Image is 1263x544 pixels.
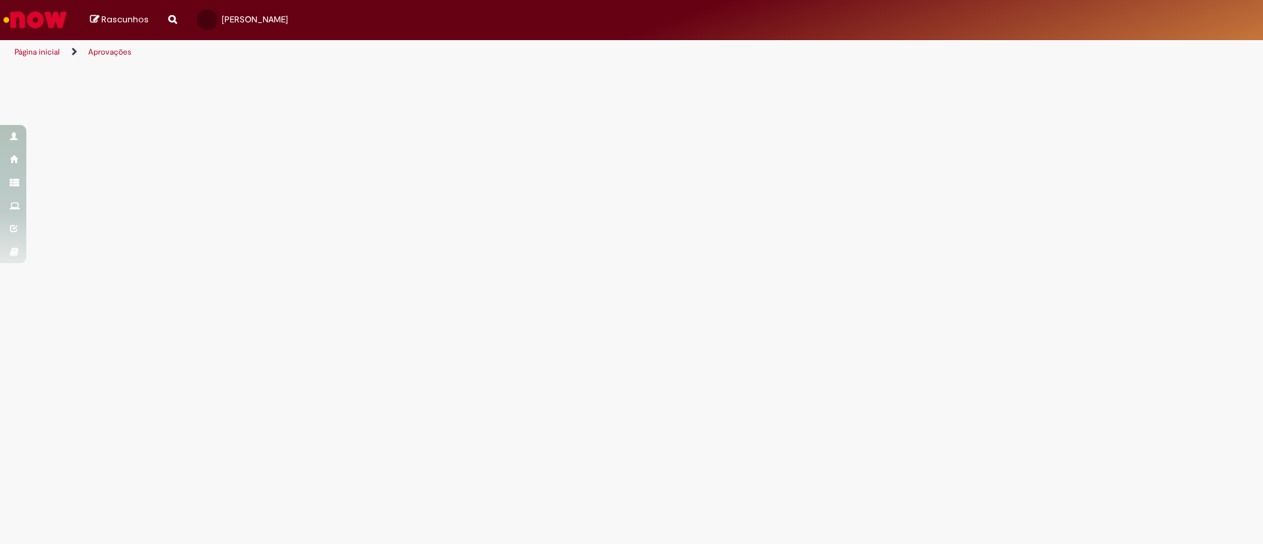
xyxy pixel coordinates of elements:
img: ServiceNow [1,7,69,33]
span: Rascunhos [101,13,149,26]
a: Aprovações [88,47,132,57]
span: [PERSON_NAME] [222,14,288,25]
ul: Trilhas de página [10,40,832,64]
a: Rascunhos [90,14,149,26]
a: Página inicial [14,47,60,57]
